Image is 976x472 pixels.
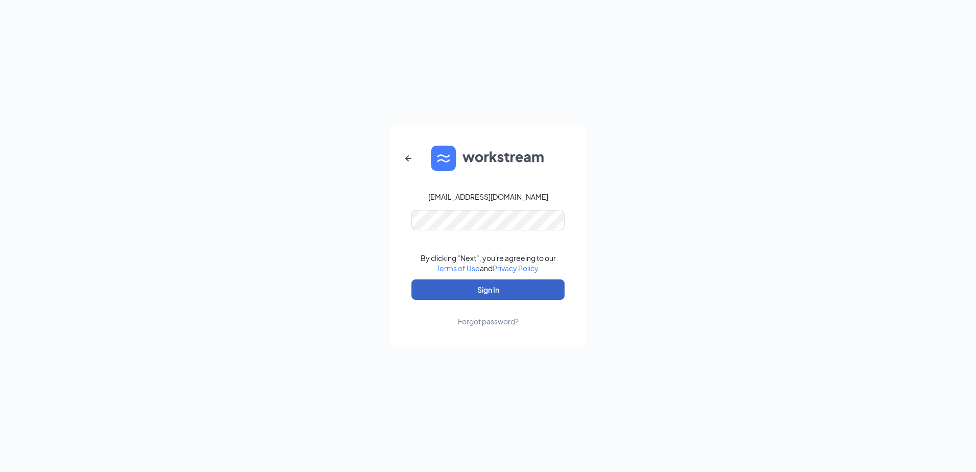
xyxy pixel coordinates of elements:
[428,192,548,202] div: [EMAIL_ADDRESS][DOMAIN_NAME]
[431,146,545,171] img: WS logo and Workstream text
[402,152,414,164] svg: ArrowLeftNew
[411,279,565,300] button: Sign In
[458,316,519,326] div: Forgot password?
[421,253,556,273] div: By clicking "Next", you're agreeing to our and .
[458,300,519,326] a: Forgot password?
[396,146,421,171] button: ArrowLeftNew
[493,264,538,273] a: Privacy Policy
[436,264,480,273] a: Terms of Use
